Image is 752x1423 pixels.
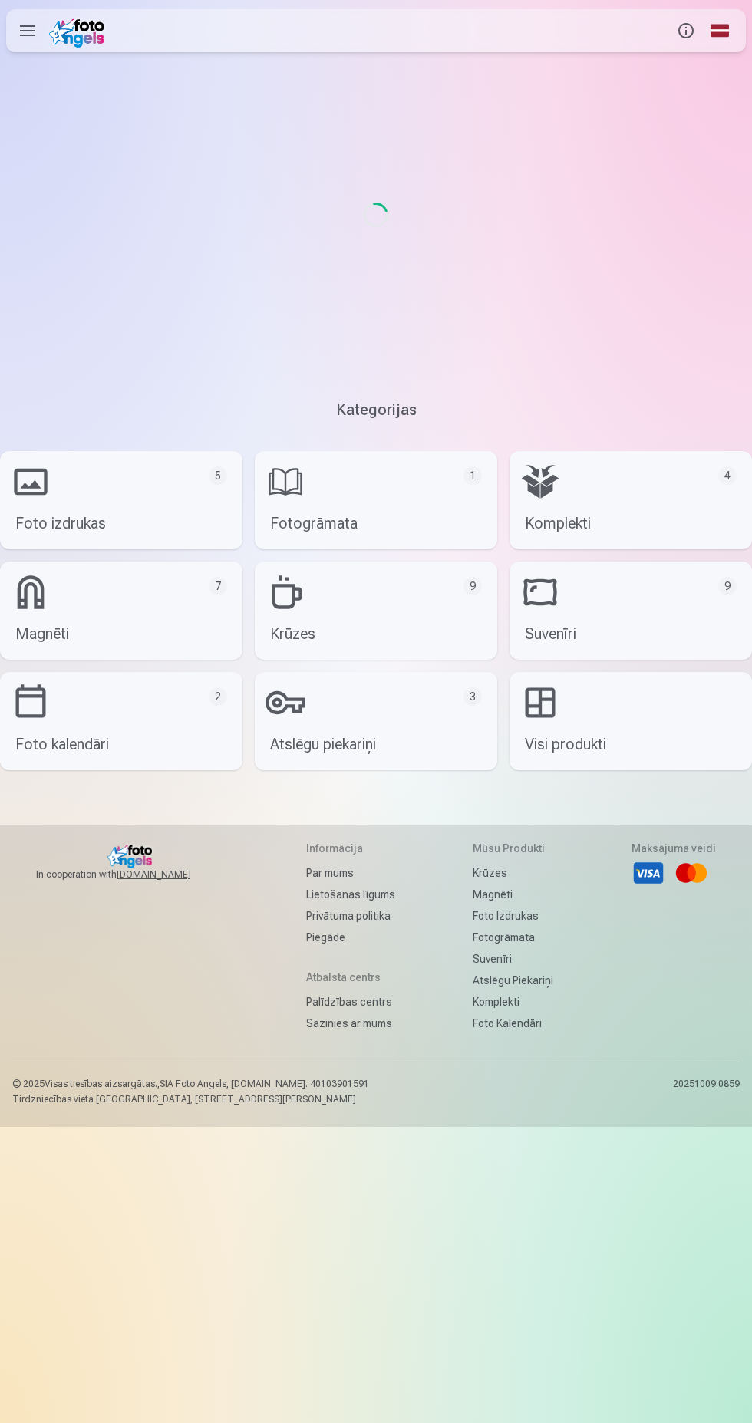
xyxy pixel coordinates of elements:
[255,672,497,770] a: Atslēgu piekariņi3
[36,868,228,881] span: In cooperation with
[306,862,395,884] a: Par mums
[473,991,553,1013] a: Komplekti
[306,841,395,856] h5: Informācija
[160,1079,369,1089] span: SIA Foto Angels, [DOMAIN_NAME]. 40103901591
[306,884,395,905] a: Lietošanas līgums
[473,862,553,884] a: Krūzes
[718,577,737,595] div: 9
[306,905,395,927] a: Privātuma politika
[473,927,553,948] a: Fotogrāmata
[473,905,553,927] a: Foto izdrukas
[306,970,395,985] h5: Atbalsta centrs
[306,927,395,948] a: Piegāde
[673,1078,740,1105] p: 20251009.0859
[510,562,752,660] a: Suvenīri9
[473,841,553,856] h5: Mūsu produkti
[12,1078,369,1090] p: © 2025 Visas tiesības aizsargātas. ,
[463,687,482,706] div: 3
[209,577,227,595] div: 7
[703,9,737,52] a: Global
[632,856,665,890] li: Visa
[473,884,553,905] a: Magnēti
[209,687,227,706] div: 2
[49,14,110,48] img: /fa1
[510,451,752,549] a: Komplekti4
[117,868,228,881] a: [DOMAIN_NAME]
[209,466,227,485] div: 5
[306,991,395,1013] a: Palīdzības centrs
[473,948,553,970] a: Suvenīri
[674,856,708,890] li: Mastercard
[632,841,716,856] h5: Maksājuma veidi
[12,1093,369,1105] p: Tirdzniecības vieta [GEOGRAPHIC_DATA], [STREET_ADDRESS][PERSON_NAME]
[473,1013,553,1034] a: Foto kalendāri
[255,562,497,660] a: Krūzes9
[718,466,737,485] div: 4
[669,9,703,52] button: Info
[306,1013,395,1034] a: Sazinies ar mums
[463,577,482,595] div: 9
[510,672,752,770] a: Visi produkti
[463,466,482,485] div: 1
[473,970,553,991] a: Atslēgu piekariņi
[255,451,497,549] a: Fotogrāmata1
